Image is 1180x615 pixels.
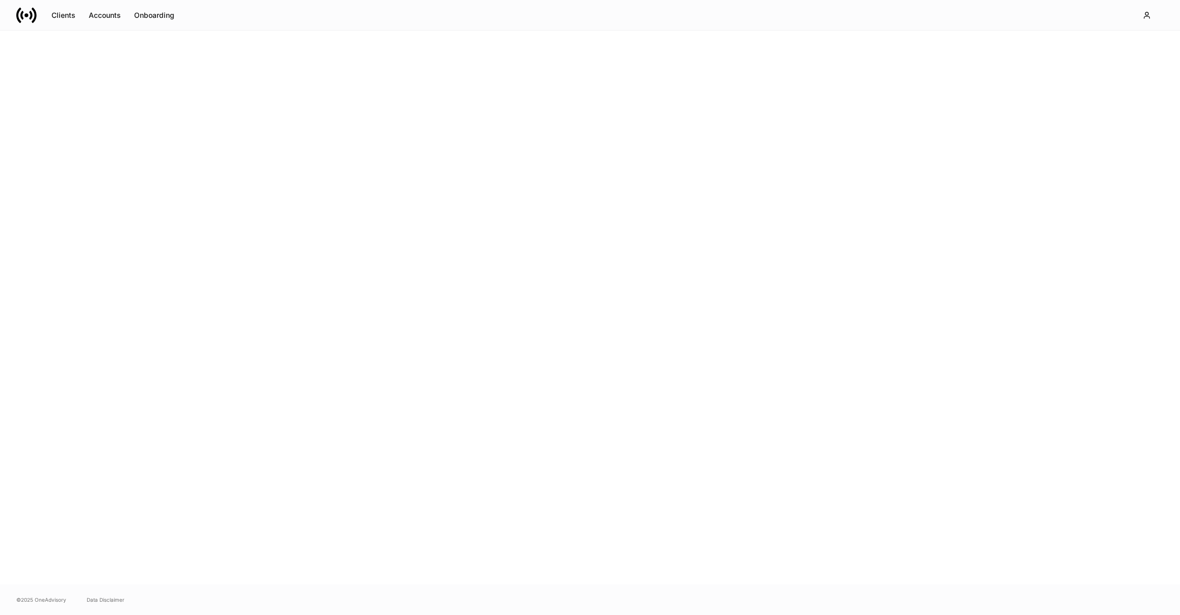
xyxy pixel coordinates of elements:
span: © 2025 OneAdvisory [16,596,66,604]
button: Onboarding [127,7,181,23]
button: Clients [45,7,82,23]
a: Data Disclaimer [87,596,124,604]
div: Accounts [89,12,121,19]
div: Onboarding [134,12,174,19]
button: Accounts [82,7,127,23]
div: Clients [52,12,75,19]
